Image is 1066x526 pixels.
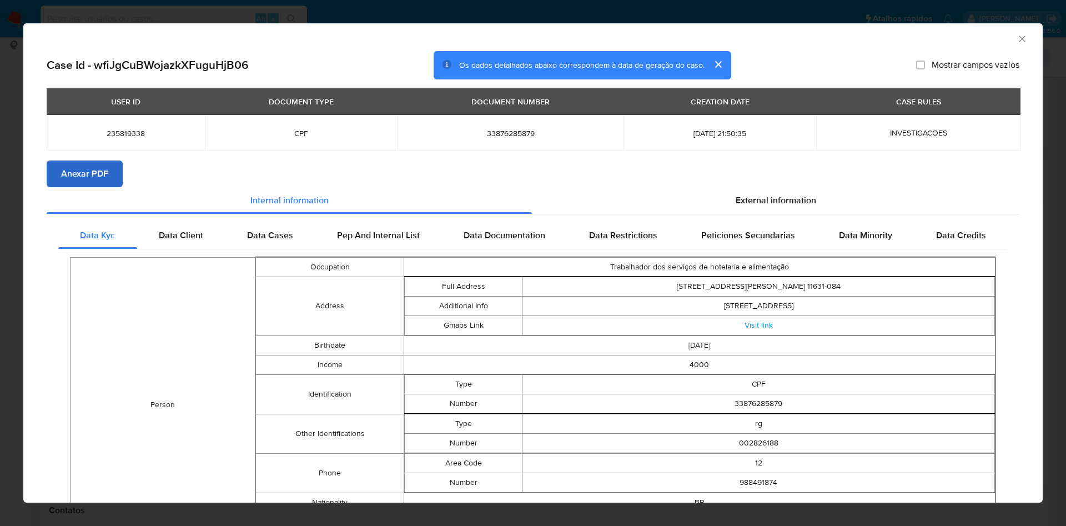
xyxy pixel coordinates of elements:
td: Occupation [256,257,404,277]
td: Additional Info [404,296,522,315]
td: Full Address [404,277,522,296]
span: [DATE] 21:50:35 [637,128,803,138]
td: [STREET_ADDRESS] [522,296,995,315]
span: External information [736,194,816,207]
td: 4000 [404,355,995,374]
div: CASE RULES [889,92,948,111]
div: Detailed info [47,187,1019,214]
input: Mostrar campos vazios [916,61,925,69]
div: DOCUMENT TYPE [262,92,340,111]
span: 235819338 [60,128,192,138]
td: Identification [256,374,404,414]
td: Number [404,394,522,413]
span: 33876285879 [411,128,610,138]
td: rg [522,414,995,433]
div: closure-recommendation-modal [23,23,1043,503]
h2: Case Id - wfiJgCuBWojazkXFuguHjB06 [47,58,249,72]
button: Anexar PDF [47,161,123,187]
button: Fechar a janela [1017,33,1027,43]
span: Os dados detalhados abaixo correspondem à data de geração do caso. [459,59,705,71]
span: Data Minority [839,229,892,242]
span: Data Documentation [464,229,545,242]
td: CPF [522,374,995,394]
td: 002826188 [522,433,995,453]
a: Visit link [745,319,773,330]
button: cerrar [705,51,731,78]
td: Other Identifications [256,414,404,453]
td: 33876285879 [522,394,995,413]
div: USER ID [104,92,147,111]
td: Trabalhador dos serviços de hotelaria e alimentação [404,257,995,277]
span: Anexar PDF [61,162,108,186]
div: Detailed internal info [58,222,1008,249]
span: Data Credits [936,229,986,242]
span: Pep And Internal List [337,229,420,242]
td: Phone [256,453,404,493]
td: BR [404,493,995,512]
span: Internal information [250,194,329,207]
td: 988491874 [522,473,995,492]
td: Address [256,277,404,335]
span: Mostrar campos vazios [932,59,1019,71]
span: Data Client [159,229,203,242]
td: Nationality [256,493,404,512]
span: CPF [218,128,385,138]
span: Data Kyc [80,229,115,242]
td: Area Code [404,453,522,473]
td: Type [404,414,522,433]
td: Number [404,433,522,453]
span: INVESTIGACOES [890,127,947,138]
div: CREATION DATE [684,92,756,111]
td: 12 [522,453,995,473]
span: Data Cases [247,229,293,242]
td: [STREET_ADDRESS][PERSON_NAME] 11631-084 [522,277,995,296]
span: Peticiones Secundarias [701,229,795,242]
span: Data Restrictions [589,229,657,242]
div: DOCUMENT NUMBER [465,92,556,111]
td: Income [256,355,404,374]
td: Type [404,374,522,394]
td: [DATE] [404,335,995,355]
td: Birthdate [256,335,404,355]
td: Number [404,473,522,492]
td: Gmaps Link [404,315,522,335]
